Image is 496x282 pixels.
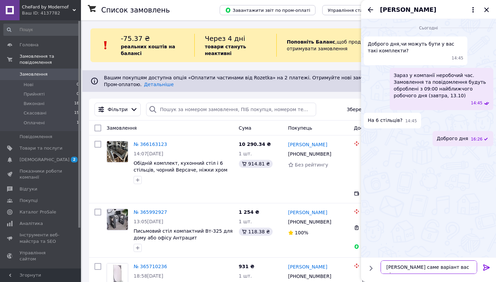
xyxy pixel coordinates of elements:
span: 2 [71,157,78,162]
span: 13:05[DATE] [134,219,163,224]
div: [PHONE_NUMBER] [287,149,333,159]
a: [PERSON_NAME] [288,263,327,270]
a: [PERSON_NAME] [288,141,327,148]
span: 14:07[DATE] [134,151,163,156]
span: Показники роботи компанії [20,168,62,180]
a: Детальніше [144,82,174,87]
button: Закрити [483,6,491,14]
span: Виконані [24,101,45,107]
b: реальних коштів на балансі [121,44,175,56]
span: Управління сайтом [20,250,62,262]
span: 1 шт. [239,273,252,279]
span: 0 [77,91,79,97]
a: № 365992927 [134,209,167,215]
span: Замовлення та повідомлення [20,53,81,66]
span: -75.37 ₴ [121,34,150,43]
span: Замовлення [107,125,137,131]
span: Фільтри [108,106,128,113]
b: товари стануть неактивні [205,44,246,56]
span: Через 4 дні [205,34,245,43]
span: Повідомлення [20,134,52,140]
button: Назад [366,6,375,14]
span: Товари та послуги [20,145,62,151]
a: Обідній комплект, кухонний стіл і 6 стільців, чорний Версаче, ніжки хром Туреччина CheFard [134,160,227,179]
span: Завантажити звіт по пром-оплаті [225,7,310,13]
span: Замовлення [20,71,48,77]
span: Доставка та оплата [354,125,404,131]
span: 1 шт. [239,219,252,224]
img: Фото товару [107,209,128,230]
button: Управління статусами [322,5,385,15]
span: CheFard by Modernof [22,4,73,10]
span: 16:26 12.10.2025 [471,136,483,142]
span: Каталог ProSale [20,209,56,215]
a: № 365710236 [134,264,167,269]
span: 14:45 12.10.2025 [471,100,483,106]
a: № 366163123 [134,142,167,147]
span: На 6 стільців? [368,117,403,124]
a: [PERSON_NAME] [288,209,327,216]
button: Завантажити звіт по пром-оплаті [220,5,315,15]
img: :exclamation: [101,40,111,50]
span: 18 [74,101,79,107]
span: Прийняті [24,91,45,97]
button: [PERSON_NAME] [380,5,477,14]
div: [PHONE_NUMBER] [287,272,333,281]
span: 1 шт. [239,151,252,156]
div: Ваш ID: 4137782 [22,10,81,16]
span: Cума [239,125,251,131]
span: Головна [20,42,38,48]
span: Відгуки [20,186,37,192]
span: Збережені фільтри: [347,106,396,113]
span: Зараз у компанії неробочий час. Замовлення та повідомлення будуть оброблені з 09:00 найближчого р... [394,72,489,99]
span: Управління статусами [328,8,379,13]
span: 931 ₴ [239,264,254,269]
span: Нові [24,82,33,88]
span: 1 [77,120,79,126]
div: 12.10.2025 [364,24,493,31]
button: Показати кнопки [366,264,375,273]
span: 14:45 12.10.2025 [405,118,417,124]
span: Гаманець компанії [20,267,62,280]
div: 118.38 ₴ [239,228,273,236]
span: 100% [295,230,308,235]
span: Покупці [20,198,38,204]
span: Оплачені [24,120,45,126]
input: Пошук [3,24,80,36]
div: [PHONE_NUMBER] [287,217,333,227]
span: Інструменти веб-майстра та SEO [20,232,62,244]
div: 914.81 ₴ [239,160,273,168]
h1: Список замовлень [101,6,170,14]
span: Покупець [288,125,312,131]
a: Фото товару [107,209,128,230]
input: Пошук за номером замовлення, ПІБ покупця, номером телефону, Email, номером накладної [146,103,316,116]
b: Поповніть Баланс [287,39,335,45]
span: Вашим покупцям доступна опція «Оплатити частинами від Rozetka» на 2 платежі. Отримуйте нові замов... [104,75,461,87]
span: Доброго дня [437,135,468,142]
span: Без рейтингу [295,162,328,168]
a: Письмовий стіл компактний Вт-325 для дому або офісу Антрацит [134,228,233,240]
span: Доброго дня,чи можуть бути у вас такі комплекти? [368,41,463,54]
img: Фото товару [107,141,128,162]
textarea: [PERSON_NAME] саме варіант вас цікавить [381,260,477,274]
span: Аналітика [20,221,43,227]
span: Сьогодні [416,25,441,31]
span: 0 [77,82,79,88]
span: [DEMOGRAPHIC_DATA] [20,157,70,163]
div: , щоб продовжити отримувати замовлення [276,34,417,57]
span: Скасовані [24,110,47,116]
span: 14:45 12.10.2025 [452,55,464,61]
span: 10 290.34 ₴ [239,142,271,147]
span: 1 254 ₴ [239,209,259,215]
span: 18:58[DATE] [134,273,163,279]
span: 15 [74,110,79,116]
span: [PERSON_NAME] [380,5,436,14]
